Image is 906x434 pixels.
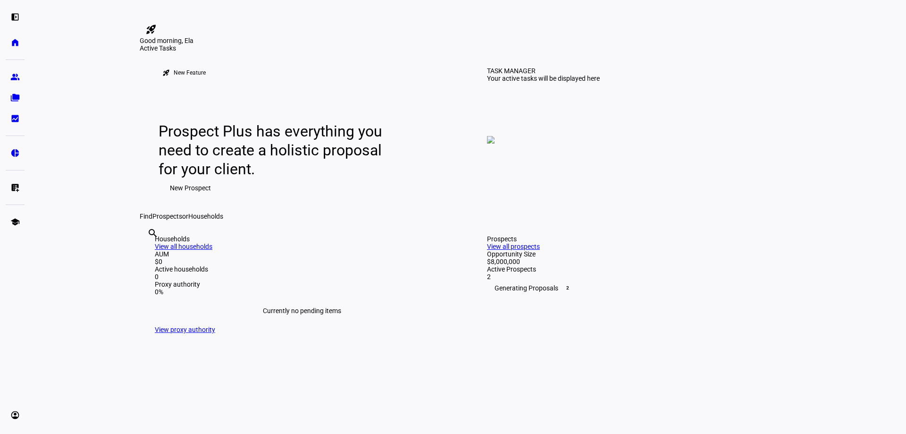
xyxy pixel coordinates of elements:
eth-mat-symbol: group [10,72,20,82]
div: TASK MANAGER [487,67,536,75]
button: New Prospect [159,179,222,197]
a: View all prospects [487,243,540,250]
div: AUM [155,250,449,258]
span: New Prospect [170,179,211,197]
div: $8,000,000 [487,258,781,265]
eth-mat-symbol: school [10,217,20,227]
div: Opportunity Size [487,250,781,258]
eth-mat-symbol: list_alt_add [10,183,20,192]
span: 2 [564,284,571,292]
div: Good morning, Ela [140,37,797,44]
a: bid_landscape [6,109,25,128]
a: View all households [155,243,212,250]
div: Prospects [487,235,781,243]
eth-mat-symbol: pie_chart [10,148,20,158]
div: Proxy authority [155,281,449,288]
span: Prospects [152,213,182,220]
div: Find or [140,213,797,220]
span: Households [188,213,223,220]
div: $0 [155,258,449,265]
div: Active Prospects [487,265,781,273]
a: group [6,68,25,86]
div: Your active tasks will be displayed here [487,75,600,82]
mat-icon: search [147,228,159,239]
a: View proxy authority [155,326,215,333]
a: folder_copy [6,88,25,107]
eth-mat-symbol: folder_copy [10,93,20,102]
a: pie_chart [6,144,25,162]
mat-icon: rocket_launch [162,69,170,77]
eth-mat-symbol: bid_landscape [10,114,20,123]
div: 0% [155,288,449,296]
div: Households [155,235,449,243]
div: Prospect Plus has everything you need to create a holistic proposal for your client. [159,122,391,179]
div: Generating Proposals [487,281,781,296]
input: Enter name of prospect or household [147,240,149,252]
div: New Feature [174,69,206,77]
mat-icon: rocket_launch [145,24,157,35]
div: Active Tasks [140,44,797,52]
eth-mat-symbol: home [10,38,20,47]
eth-mat-symbol: left_panel_open [10,12,20,22]
div: 2 [487,273,781,281]
a: home [6,33,25,52]
div: 0 [155,273,449,281]
eth-mat-symbol: account_circle [10,410,20,420]
div: Currently no pending items [155,296,449,326]
div: Active households [155,265,449,273]
img: empty-tasks.png [487,136,495,144]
